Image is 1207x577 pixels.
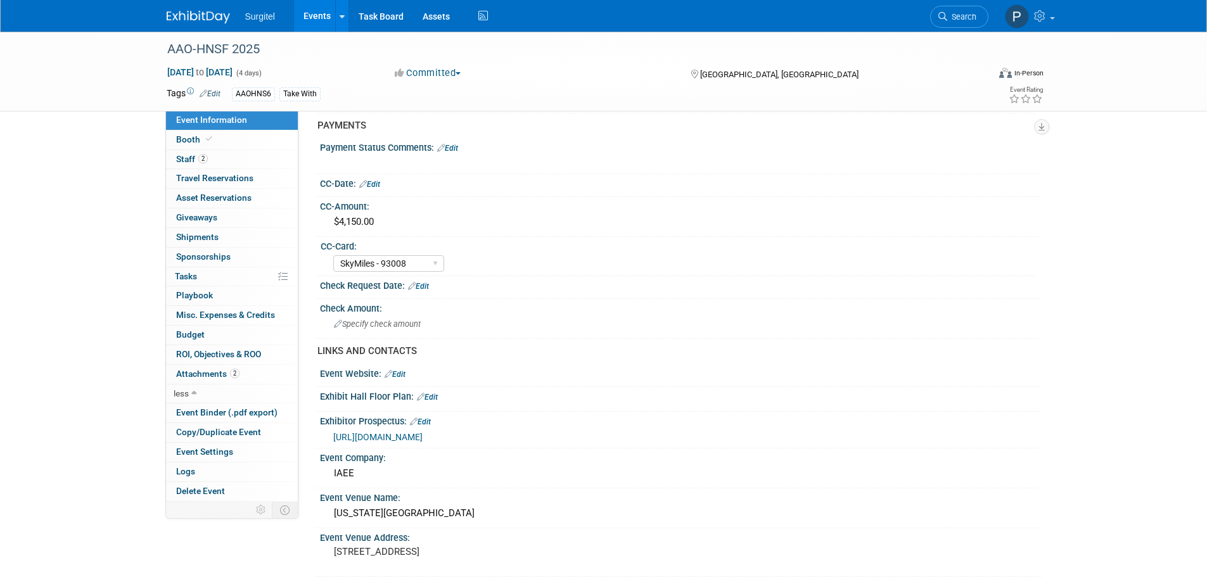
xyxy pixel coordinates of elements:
[320,197,1041,213] div: CC-Amount:
[437,144,458,153] a: Edit
[166,267,298,286] a: Tasks
[175,271,197,281] span: Tasks
[174,388,189,398] span: less
[176,329,205,339] span: Budget
[320,387,1041,403] div: Exhibit Hall Floor Plan:
[176,290,213,300] span: Playbook
[235,69,262,77] span: (4 days)
[166,403,298,422] a: Event Binder (.pdf export)
[166,130,298,149] a: Booth
[198,154,208,163] span: 2
[320,412,1041,428] div: Exhibitor Prospectus:
[166,326,298,345] a: Budget
[1014,68,1044,78] div: In-Person
[167,11,230,23] img: ExhibitDay
[163,38,969,61] div: AAO-HNSF 2025
[206,136,212,143] i: Booth reservation complete
[166,248,298,267] a: Sponsorships
[166,462,298,481] a: Logs
[166,228,298,247] a: Shipments
[385,370,406,379] a: Edit
[176,369,239,379] span: Attachments
[317,119,1031,132] div: PAYMENTS
[176,154,208,164] span: Staff
[334,319,421,329] span: Specify check amount
[320,276,1041,293] div: Check Request Date:
[166,150,298,169] a: Staff2
[272,502,298,518] td: Toggle Event Tabs
[166,384,298,403] a: less
[200,89,220,98] a: Edit
[166,365,298,384] a: Attachments2
[914,66,1044,85] div: Event Format
[176,212,217,222] span: Giveaways
[176,407,278,417] span: Event Binder (.pdf export)
[410,417,431,426] a: Edit
[176,193,252,203] span: Asset Reservations
[408,282,429,291] a: Edit
[317,345,1031,358] div: LINKS AND CONTACTS
[167,87,220,101] td: Tags
[167,67,233,78] span: [DATE] [DATE]
[176,251,231,262] span: Sponsorships
[176,232,219,242] span: Shipments
[390,67,466,80] button: Committed
[230,369,239,378] span: 2
[166,286,298,305] a: Playbook
[245,11,275,22] span: Surgitel
[320,448,1041,464] div: Event Company:
[417,393,438,402] a: Edit
[320,488,1041,504] div: Event Venue Name:
[334,546,606,557] pre: [STREET_ADDRESS]
[176,115,247,125] span: Event Information
[250,502,272,518] td: Personalize Event Tab Strip
[930,6,988,28] a: Search
[166,189,298,208] a: Asset Reservations
[333,432,423,442] a: [URL][DOMAIN_NAME]
[232,87,275,101] div: AAOHNS6
[166,208,298,227] a: Giveaways
[166,423,298,442] a: Copy/Duplicate Event
[320,138,1041,155] div: Payment Status Comments:
[329,464,1031,483] div: IAEE
[329,504,1031,523] div: [US_STATE][GEOGRAPHIC_DATA]
[166,111,298,130] a: Event Information
[320,528,1041,544] div: Event Venue Address:
[329,212,1031,232] div: $4,150.00
[176,427,261,437] span: Copy/Duplicate Event
[166,345,298,364] a: ROI, Objectives & ROO
[321,237,1035,253] div: CC-Card:
[176,466,195,476] span: Logs
[176,310,275,320] span: Misc. Expenses & Credits
[700,70,859,79] span: [GEOGRAPHIC_DATA], [GEOGRAPHIC_DATA]
[176,447,233,457] span: Event Settings
[166,306,298,325] a: Misc. Expenses & Credits
[176,349,261,359] span: ROI, Objectives & ROO
[947,12,976,22] span: Search
[999,68,1012,78] img: Format-Inperson.png
[320,364,1041,381] div: Event Website:
[279,87,321,101] div: Take With
[176,486,225,496] span: Delete Event
[320,174,1041,191] div: CC-Date:
[320,299,1041,315] div: Check Amount:
[166,443,298,462] a: Event Settings
[176,173,253,183] span: Travel Reservations
[194,67,206,77] span: to
[1005,4,1029,29] img: Paul Wisniewski
[1009,87,1043,93] div: Event Rating
[166,482,298,501] a: Delete Event
[166,169,298,188] a: Travel Reservations
[359,180,380,189] a: Edit
[176,134,215,144] span: Booth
